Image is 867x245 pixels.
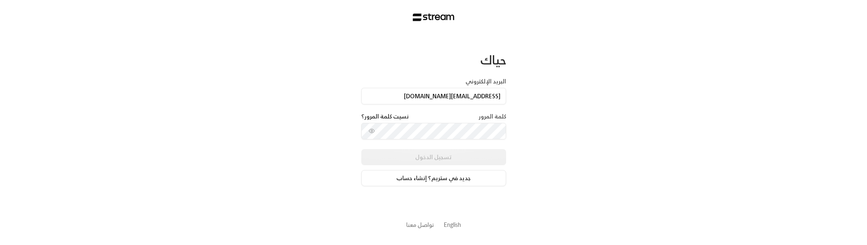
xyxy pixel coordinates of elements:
[365,125,378,137] button: toggle password visibility
[361,112,409,120] a: نسيت كلمة المرور؟
[361,170,506,186] a: جديد في ستريم؟ إنشاء حساب
[406,220,434,230] a: تواصل معنا
[479,112,506,120] label: كلمة المرور
[465,77,506,85] label: البريد الإلكتروني
[480,49,506,71] span: حياك
[444,217,461,232] a: English
[413,13,454,21] img: Stream Logo
[406,220,434,229] button: تواصل معنا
